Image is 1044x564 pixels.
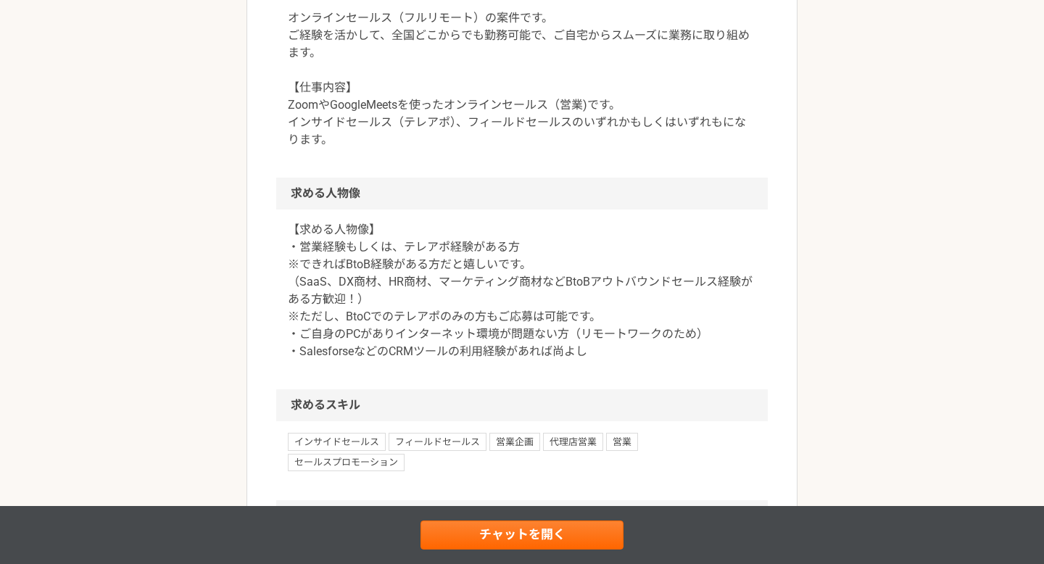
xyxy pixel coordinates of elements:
span: セールスプロモーション [288,454,405,471]
a: チャットを開く [420,521,623,550]
p: オンラインセールス（フルリモート）の案件です。 ご経験を活かして、全国どこからでも勤務可能で、ご自宅からスムーズに業務に取り組めます。 【仕事内容】 ZoomやGoogleMeetsを使ったオン... [288,9,756,149]
span: フィールドセールス [389,433,486,450]
h2: その他の条件・環境 [276,500,768,532]
span: 営業企画 [489,433,540,450]
span: 営業 [606,433,638,450]
span: 代理店営業 [543,433,603,450]
h2: 求める人物像 [276,178,768,210]
span: インサイドセールス [288,433,386,450]
h2: 求めるスキル [276,389,768,421]
p: 【求める人物像】 ・営業経験もしくは、テレアポ経験がある方 ※できればBtoB経験がある方だと嬉しいです。 （SaaS、DX商材、HR商材、マーケティング商材などBtoBアウトバウンドセールス経... [288,221,756,360]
